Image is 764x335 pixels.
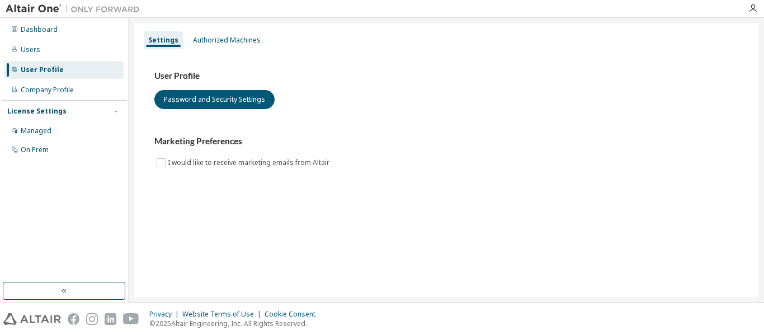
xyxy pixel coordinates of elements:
[154,70,738,82] h3: User Profile
[21,65,64,74] div: User Profile
[21,86,74,95] div: Company Profile
[86,313,98,325] img: instagram.svg
[154,136,738,147] h3: Marketing Preferences
[182,310,265,319] div: Website Terms of Use
[149,310,182,319] div: Privacy
[21,126,51,135] div: Managed
[21,25,58,34] div: Dashboard
[265,310,322,319] div: Cookie Consent
[21,45,40,54] div: Users
[123,313,139,325] img: youtube.svg
[7,107,67,116] div: License Settings
[154,90,275,109] button: Password and Security Settings
[193,36,261,45] div: Authorized Machines
[149,319,322,328] p: © 2025 Altair Engineering, Inc. All Rights Reserved.
[105,313,116,325] img: linkedin.svg
[6,3,145,15] img: Altair One
[68,313,79,325] img: facebook.svg
[3,313,61,325] img: altair_logo.svg
[148,36,178,45] div: Settings
[21,145,49,154] div: On Prem
[168,156,332,169] label: I would like to receive marketing emails from Altair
